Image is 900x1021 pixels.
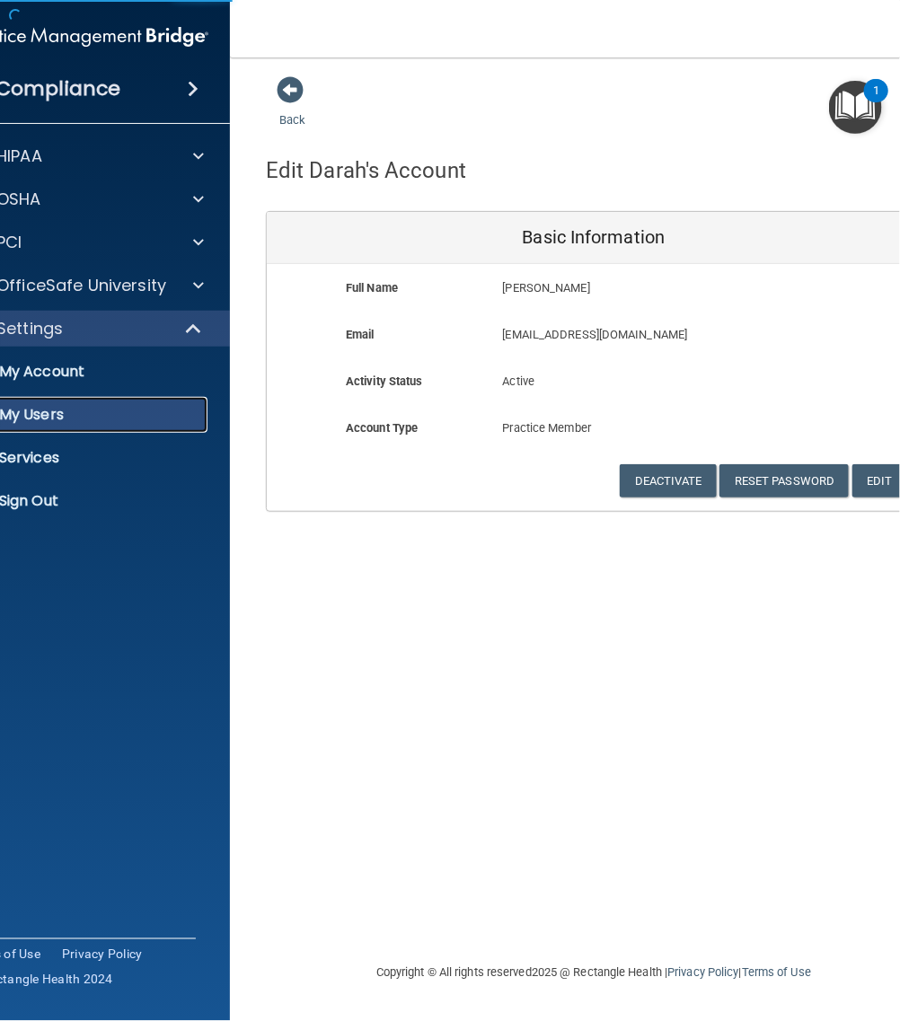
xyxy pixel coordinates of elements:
p: Practice Member [503,418,685,439]
h4: Edit Darah's Account [266,159,466,182]
b: Account Type [346,421,418,435]
p: Active [503,371,685,392]
p: [EMAIL_ADDRESS][DOMAIN_NAME] [503,324,790,346]
a: Privacy Policy [62,946,143,964]
a: Privacy Policy [667,966,738,980]
button: Open Resource Center, 1 new notification [829,81,882,134]
b: Full Name [346,281,398,295]
button: Reset Password [719,464,849,497]
div: 1 [873,91,879,114]
b: Activity Status [346,374,423,388]
a: Terms of Use [742,966,811,980]
b: Email [346,328,375,341]
button: Deactivate [620,464,717,497]
a: Back [279,92,305,127]
p: [PERSON_NAME] [503,277,790,299]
